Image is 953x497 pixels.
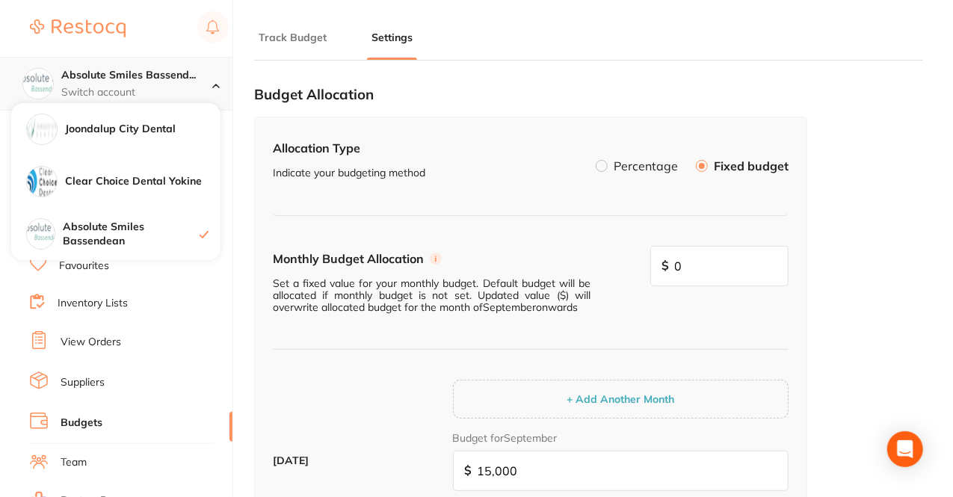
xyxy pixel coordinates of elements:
[65,174,220,189] h4: Clear Choice Dental Yokine
[27,167,57,197] img: Clear Choice Dental Yokine
[273,277,590,313] p: Set a fixed value for your monthly budget. Default budget will be allocated if monthly budget is ...
[453,431,558,445] label: Budget for September
[61,416,102,430] a: Budgets
[887,431,923,467] div: Open Intercom Messenger
[273,141,425,155] h4: Allocation Type
[465,463,472,477] span: $
[27,219,55,247] img: Absolute Smiles Bassendean
[30,11,126,46] a: Restocq Logo
[562,392,679,406] button: + Add Another Month
[61,455,87,470] a: Team
[367,31,417,45] button: Settings
[23,69,53,99] img: Absolute Smiles Bassendean
[273,252,424,265] h4: Monthly Budget Allocation
[30,19,126,37] img: Restocq Logo
[61,335,121,350] a: View Orders
[254,31,331,45] button: Track Budget
[58,296,128,311] a: Inventory Lists
[61,85,212,100] p: Switch account
[614,160,678,172] label: Percentage
[273,167,425,179] p: Indicate your budgeting method
[714,160,789,172] label: Fixed budget
[453,451,789,491] input: e.g. 4,000
[61,68,212,83] h4: Absolute Smiles Bassendean
[61,375,105,390] a: Suppliers
[63,220,200,249] h4: Absolute Smiles Bassendean
[273,454,441,466] label: [DATE]
[254,87,807,103] h3: Budget Allocation
[59,259,109,274] a: Favourites
[662,259,670,272] span: $
[65,122,220,137] h4: Joondalup City Dental
[27,114,57,144] img: Joondalup City Dental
